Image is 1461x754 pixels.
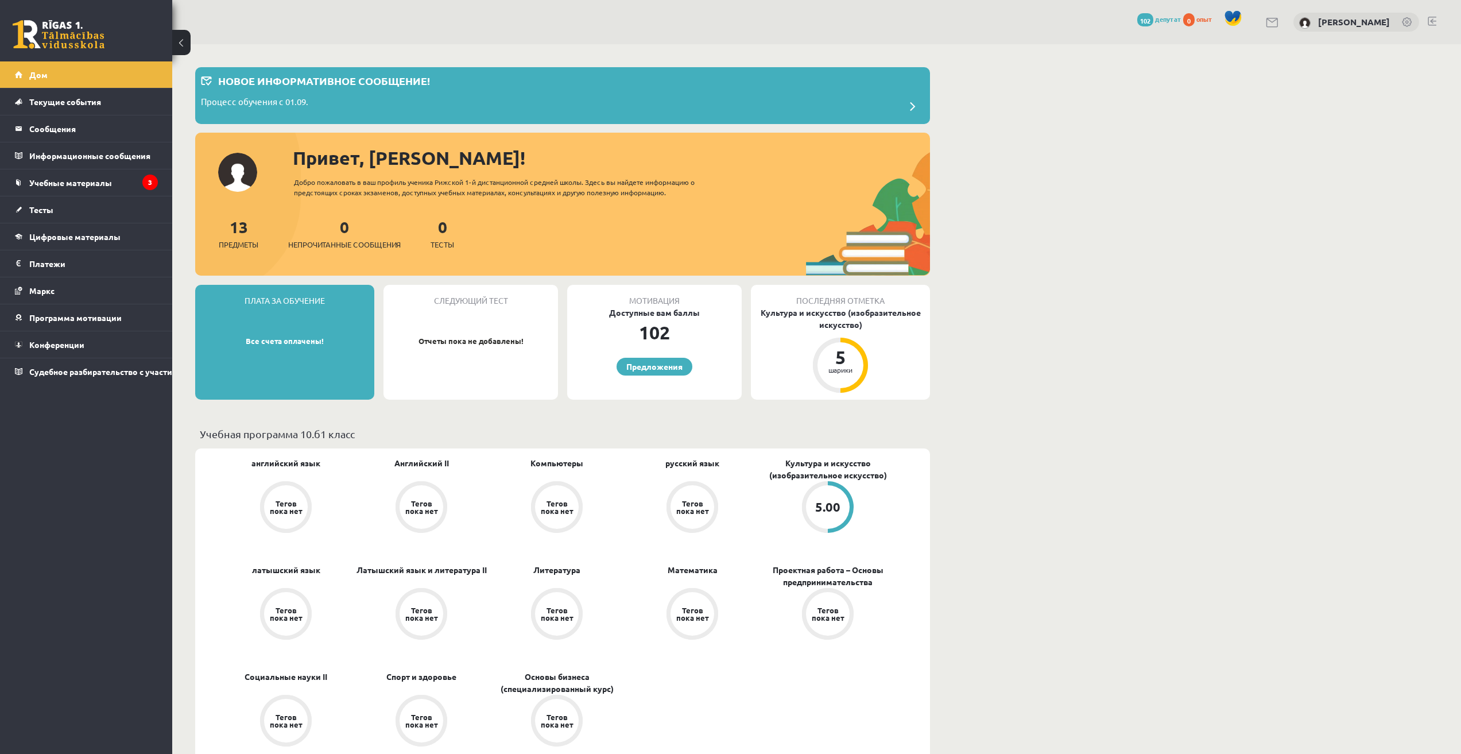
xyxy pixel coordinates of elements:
[356,564,487,576] a: Латышский язык и литература II
[270,605,302,622] font: Тегов пока нет
[15,277,158,304] a: Маркс
[218,74,430,87] font: Новое информативное сообщение!
[252,564,320,576] a: латышский язык
[219,239,258,249] font: Предметы
[354,481,489,535] a: Тегов пока нет
[1155,14,1181,24] font: депутат
[15,142,158,169] a: Информационные сообщения3
[533,564,580,575] font: Литература
[15,223,158,250] a: Цифровые материалы
[665,458,719,468] font: русский язык
[219,216,258,250] a: 13Предметы
[29,231,121,242] font: Цифровые материалы
[252,564,320,575] font: латышский язык
[796,295,885,306] font: Последняя отметка
[760,457,896,481] a: Культура и искусство (изобразительное искусство)
[29,339,84,350] font: Конференции
[434,295,508,306] font: Следующий тест
[15,115,158,142] a: Сообщения
[218,588,354,642] a: Тегов пока нет
[405,498,437,516] font: Тегов пока нет
[639,321,670,344] font: 102
[668,564,718,575] font: Математика
[431,216,454,250] a: 0Тесты
[293,146,525,169] font: Привет, [PERSON_NAME]!
[541,498,573,516] font: Тегов пока нет
[418,336,524,346] font: Отчеты пока не добавлены!
[1137,14,1181,24] a: 102 депутат
[815,499,840,515] font: 5.00
[294,177,695,197] font: Добро пожаловать в ваш профиль ученика Рижской 1-й дистанционной средней школы. Здесь вы найдете ...
[245,671,327,682] font: Социальные науки II
[230,216,248,237] font: 13
[1196,14,1212,24] font: опыт
[15,358,158,385] a: Судебное разбирательство с участием [PERSON_NAME]
[760,588,896,642] a: Тегов пока нет
[15,304,158,331] a: Программа мотивации
[15,88,158,115] a: Текущие события
[629,295,680,306] font: Мотивация
[354,695,489,749] a: Тегов пока нет
[246,336,324,346] font: Все счета оплачены!
[201,73,924,118] a: Новое информативное сообщение! Процесс обучения с 01.09.
[29,366,251,377] font: Судебное разбирательство с участием [PERSON_NAME]
[489,588,625,642] a: Тегов пока нет
[501,671,614,694] font: Основы бизнеса (специализированный курс)
[29,285,55,296] font: Маркс
[541,605,573,622] font: Тегов пока нет
[201,96,308,107] font: Процесс обучения с 01.09.
[617,358,692,376] a: Предложения
[626,361,683,372] font: Предложения
[489,481,625,535] a: Тегов пока нет
[13,20,104,49] a: Рижская 1-я средняя школа заочного обучения
[148,177,152,187] font: 3
[760,564,896,588] a: Проектная работа – Основы предпринимательства
[288,216,401,250] a: 0Непрочитанные сообщения
[405,605,437,622] font: Тегов пока нет
[533,564,580,576] a: Литература
[29,312,122,323] font: Программа мотивации
[668,564,718,576] a: Математика
[773,564,883,587] font: Проектная работа – Основы предпринимательства
[29,69,48,80] font: Дом
[438,216,447,237] font: 0
[270,712,302,729] font: Тегов пока нет
[530,458,583,468] font: Компьютеры
[251,457,320,469] a: английский язык
[394,458,449,468] font: Английский II
[29,123,76,134] font: Сообщения
[251,458,320,468] font: английский язык
[676,605,708,622] font: Тегов пока нет
[489,695,625,749] a: Тегов пока нет
[15,250,158,277] a: Платежи
[200,428,355,440] font: Учебная программа 10.б1 класс
[431,239,454,249] font: Тесты
[29,204,53,215] font: Тесты
[29,258,65,269] font: Платежи
[386,671,456,682] font: Спорт и здоровье
[541,712,573,729] font: Тегов пока нет
[1299,17,1311,29] img: Дэвид Бабан
[15,196,158,223] a: Тесты
[386,671,456,683] a: Спорт и здоровье
[354,588,489,642] a: Тегов пока нет
[356,564,487,575] font: Латышский язык и литература II
[15,169,158,196] a: Учебные материалы
[625,481,760,535] a: Тегов пока нет
[29,177,112,188] font: Учебные материалы
[1318,16,1390,28] a: [PERSON_NAME]
[29,150,150,161] font: Информационные сообщения
[751,307,930,395] a: Культура и искусство (изобразительное искусство) 5 шарики
[530,457,583,469] a: Компьютеры
[625,588,760,642] a: Тегов пока нет
[665,457,719,469] a: русский язык
[489,671,625,695] a: Основы бизнеса (специализированный курс)
[270,498,302,516] font: Тегов пока нет
[609,307,700,318] font: Доступные вам баллы
[218,695,354,749] a: Тегов пока нет
[245,295,325,306] font: Плата за обучение
[288,239,401,249] font: Непрочитанные сообщения
[835,346,846,369] font: 5
[245,671,327,683] a: Социальные науки II
[218,481,354,535] a: Тегов пока нет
